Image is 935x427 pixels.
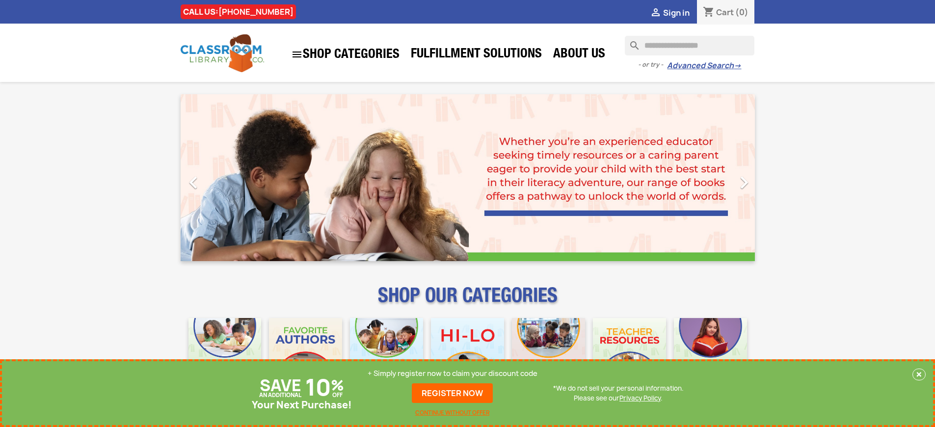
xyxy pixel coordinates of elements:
a: Advanced Search→ [667,61,741,71]
i:  [650,7,662,19]
img: CLC_Bulk_Mobile.jpg [188,318,262,391]
a:  Sign in [650,7,690,18]
i:  [181,170,206,195]
i:  [732,170,756,195]
i: shopping_cart [703,7,715,19]
img: CLC_Fiction_Nonfiction_Mobile.jpg [512,318,585,391]
span: Sign in [663,7,690,18]
img: CLC_Phonics_And_Decodables_Mobile.jpg [350,318,423,391]
p: SHOP OUR CATEGORIES [181,293,755,310]
i:  [291,49,303,60]
a: SHOP CATEGORIES [286,44,404,65]
span: → [734,61,741,71]
a: Next [668,94,755,261]
input: Search [625,36,754,55]
img: CLC_Dyslexia_Mobile.jpg [674,318,747,391]
i: search [625,36,637,48]
div: CALL US: [181,4,296,19]
span: Cart [716,7,734,18]
img: CLC_HiLo_Mobile.jpg [431,318,504,391]
img: CLC_Teacher_Resources_Mobile.jpg [593,318,666,391]
img: Classroom Library Company [181,34,264,72]
a: Fulfillment Solutions [406,45,547,65]
a: [PHONE_NUMBER] [218,6,294,17]
ul: Carousel container [181,94,755,261]
img: CLC_Favorite_Authors_Mobile.jpg [269,318,342,391]
a: About Us [548,45,610,65]
span: - or try - [638,60,667,70]
span: (0) [735,7,748,18]
a: Previous [181,94,267,261]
